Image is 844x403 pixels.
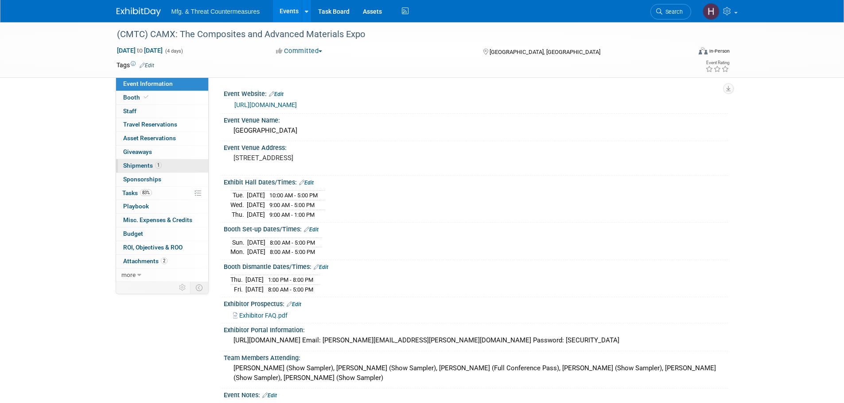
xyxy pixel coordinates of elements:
span: 9:00 AM - 5:00 PM [269,202,315,208]
span: Tasks [122,189,152,196]
a: Event Information [116,77,208,91]
td: [DATE] [245,275,264,285]
div: Event Notes: [224,388,728,400]
img: Format-Inperson.png [699,47,708,54]
td: [DATE] [245,284,264,294]
a: Edit [299,180,314,186]
div: Team Members Attending: [224,351,728,362]
div: Exhibitor Portal Information: [224,323,728,334]
span: Travel Reservations [123,121,177,128]
td: Personalize Event Tab Strip [175,282,191,293]
a: Shipments1 [116,159,208,173]
span: Shipments [123,162,162,169]
div: In-Person [709,48,730,54]
div: Event Website: [224,87,728,99]
a: Misc. Expenses & Credits [116,214,208,227]
td: Fri. [230,284,245,294]
a: ROI, Objectives & ROO [116,241,208,254]
div: Event Format [639,46,730,59]
a: Search [650,4,691,19]
div: Booth Set-up Dates/Times: [224,223,728,234]
span: more [121,271,136,278]
a: more [116,269,208,282]
span: Search [662,8,683,15]
a: Staff [116,105,208,118]
div: Event Venue Address: [224,141,728,152]
td: Tue. [230,191,247,200]
span: Misc. Expenses & Credits [123,216,192,223]
a: Asset Reservations [116,132,208,145]
td: [DATE] [247,191,265,200]
div: Booth Dismantle Dates/Times: [224,260,728,272]
td: [DATE] [247,210,265,219]
span: 8:00 AM - 5:00 PM [270,249,315,255]
td: Toggle Event Tabs [190,282,208,293]
img: ExhibitDay [117,8,161,16]
a: [URL][DOMAIN_NAME] [234,101,297,108]
td: [DATE] [247,238,265,247]
span: Budget [123,230,143,237]
td: Thu. [230,210,247,219]
span: 8:00 AM - 5:00 PM [270,239,315,246]
a: Edit [304,226,319,233]
span: to [136,47,144,54]
span: Event Information [123,80,173,87]
span: Mfg. & Threat Countermeasures [171,8,260,15]
td: Mon. [230,247,247,257]
td: [DATE] [247,247,265,257]
a: Edit [140,62,154,69]
a: Exhibitor FAQ.pdf [233,312,288,319]
div: (CMTC) CAMX: The Composites and Advanced Materials Expo [114,27,678,42]
pre: [STREET_ADDRESS] [233,154,424,162]
td: Tags [117,61,154,69]
a: Edit [262,392,277,399]
td: Sun. [230,238,247,247]
td: Wed. [230,200,247,210]
span: Booth [123,94,150,101]
span: [DATE] [DATE] [117,46,163,54]
span: 83% [140,189,152,196]
a: Giveaways [116,146,208,159]
span: Playbook [123,203,149,210]
span: Exhibitor FAQ.pdf [239,312,288,319]
span: Asset Reservations [123,134,176,142]
a: Attachments2 [116,255,208,268]
a: Sponsorships [116,173,208,186]
td: Thu. [230,275,245,285]
td: [DATE] [247,200,265,210]
span: 1:00 PM - 8:00 PM [268,276,313,283]
div: Event Venue Name: [224,114,728,125]
span: Sponsorships [123,176,161,183]
div: [PERSON_NAME] (Show Sampler), [PERSON_NAME] (Show Sampler), [PERSON_NAME] (Full Conference Pass),... [230,361,721,385]
span: 2 [161,257,167,264]
div: Event Rating [705,61,729,65]
div: [GEOGRAPHIC_DATA] [230,124,721,138]
span: 8:00 AM - 5:00 PM [268,286,313,293]
i: Booth reservation complete [144,95,148,100]
img: Hillary Hawkins [703,3,720,20]
span: Attachments [123,257,167,265]
span: 10:00 AM - 5:00 PM [269,192,318,199]
a: Booth [116,91,208,104]
a: Edit [269,91,284,97]
a: Travel Reservations [116,118,208,131]
span: [GEOGRAPHIC_DATA], [GEOGRAPHIC_DATA] [490,49,600,55]
a: Budget [116,227,208,241]
span: 1 [155,162,162,169]
div: Exhibit Hall Dates/Times: [224,176,728,187]
div: Exhibitor Prospectus: [224,297,728,309]
span: ROI, Objectives & ROO [123,244,183,251]
span: 9:00 AM - 1:00 PM [269,211,315,218]
span: Giveaways [123,148,152,155]
a: Edit [314,264,328,270]
a: Playbook [116,200,208,213]
div: [URL][DOMAIN_NAME] Email: [PERSON_NAME][EMAIL_ADDRESS][PERSON_NAME][DOMAIN_NAME] Password: [SECUR... [230,334,721,347]
a: Tasks83% [116,187,208,200]
button: Committed [273,46,326,56]
span: Staff [123,107,136,115]
span: (4 days) [164,48,183,54]
a: Edit [287,301,301,307]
